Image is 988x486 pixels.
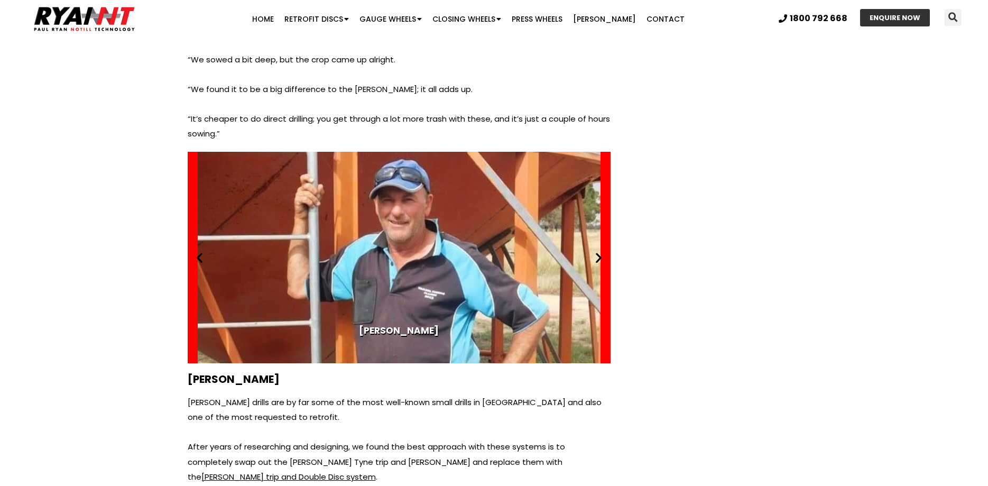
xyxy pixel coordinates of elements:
a: 1800 792 668 [779,14,847,23]
h3: [PERSON_NAME] [188,374,611,384]
a: ENQUIRE NOW [860,9,930,26]
span: 1800 792 668 [790,14,847,23]
a: Contact [641,8,690,30]
a: Press Wheels [506,8,568,30]
a: Closing Wheels [427,8,506,30]
nav: Menu [191,8,745,30]
p: “We sowed a bit deep, but the crop came up alright. [188,52,611,67]
div: Previous slide [193,251,206,264]
a: Retrofit Discs [279,8,354,30]
img: Ryan NT logo [32,3,137,35]
div: [PERSON_NAME] [359,325,439,337]
a: [PERSON_NAME] trip and Double Disc system [201,471,376,482]
p: After years of researching and designing, we found the best approach with these systems is to com... [188,439,611,484]
div: Next slide [592,251,605,264]
div: Search [945,9,962,26]
a: Gauge Wheels [354,8,427,30]
span: ENQUIRE NOW [870,14,920,21]
p: “It’s cheaper to do direct drilling; you get through a lot more trash with these, and it’s just a... [188,112,611,141]
p: [PERSON_NAME] drills are by far some of the most well-known small drills in [GEOGRAPHIC_DATA] and... [188,395,611,425]
a: Home [247,8,279,30]
p: “We found it to be a big difference to the [PERSON_NAME]; it all adds up. [188,82,611,97]
a: [PERSON_NAME] [568,8,641,30]
div: Slides [188,152,611,363]
div: 2 / 5 [188,152,611,363]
